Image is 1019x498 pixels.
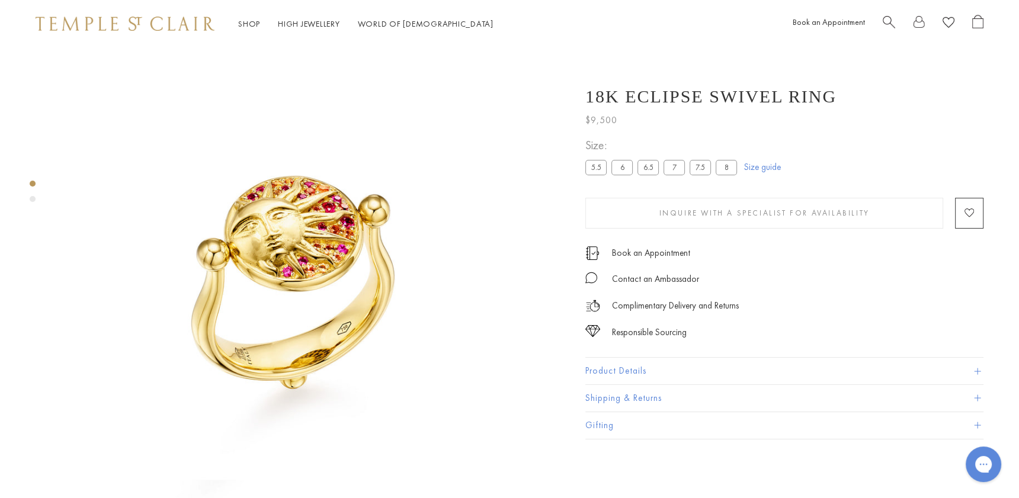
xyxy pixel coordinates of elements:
span: Size: [585,136,742,155]
label: 5.5 [585,160,607,175]
button: Product Details [585,358,983,384]
div: Contact an Ambassador [612,272,699,287]
img: Temple St. Clair [36,17,214,31]
a: Open Shopping Bag [972,15,983,33]
h1: 18K Eclipse Swivel Ring [585,86,837,107]
label: 7.5 [690,160,711,175]
a: World of [DEMOGRAPHIC_DATA]World of [DEMOGRAPHIC_DATA] [358,18,494,29]
a: Book an Appointment [612,246,690,259]
a: View Wishlist [943,15,954,33]
iframe: Gorgias live chat messenger [960,442,1007,486]
p: Complimentary Delivery and Returns [612,298,739,313]
span: $9,500 [585,113,617,128]
a: ShopShop [238,18,260,29]
a: High JewelleryHigh Jewellery [278,18,340,29]
img: icon_appointment.svg [585,246,600,260]
label: 8 [716,160,737,175]
img: MessageIcon-01_2.svg [585,272,597,284]
img: icon_delivery.svg [585,298,600,313]
label: 7 [664,160,685,175]
a: Size guide [744,161,781,173]
div: Product gallery navigation [30,178,36,211]
span: Inquire With A Specialist for Availability [659,208,869,218]
div: Responsible Sourcing [612,325,687,340]
button: Gifting [585,412,983,439]
img: icon_sourcing.svg [585,325,600,337]
a: Search [883,15,895,33]
button: Shipping & Returns [585,385,983,412]
label: 6 [611,160,633,175]
a: Book an Appointment [793,17,865,27]
button: Inquire With A Specialist for Availability [585,198,943,229]
label: 6.5 [637,160,659,175]
nav: Main navigation [238,17,494,31]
